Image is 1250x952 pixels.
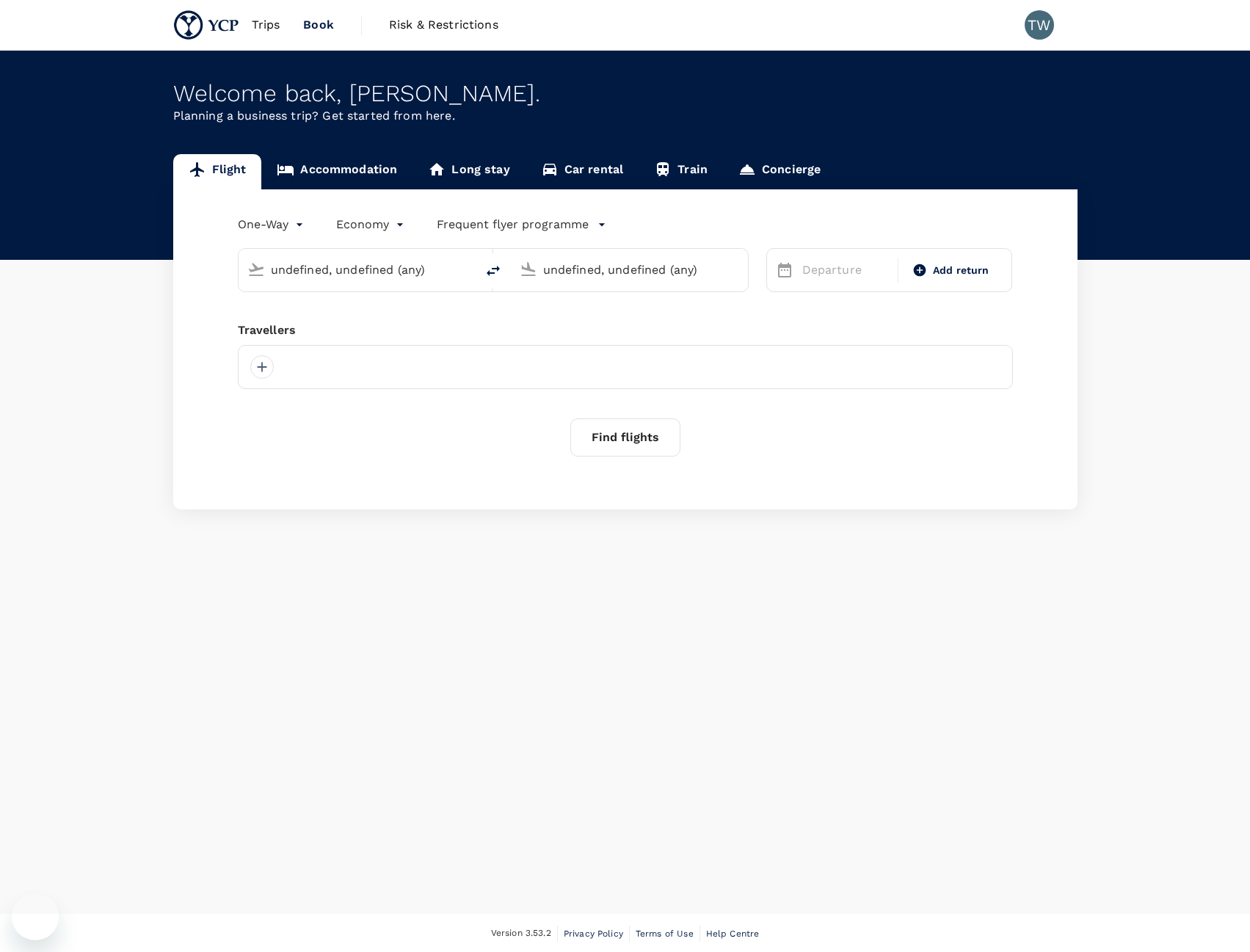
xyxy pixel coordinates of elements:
a: Terms of Use [636,926,694,942]
button: Frequent flyer programme [437,216,606,233]
a: Accommodation [261,154,413,189]
input: Depart from [271,258,445,281]
span: Book [303,16,334,34]
iframe: Button to launch messaging window [12,893,59,940]
span: Risk & Restrictions [389,16,498,34]
p: Departure [802,261,889,279]
div: One-Way [238,213,307,236]
span: Terms of Use [636,929,694,939]
span: Version 3.53.2 [491,926,551,941]
span: Add return [933,263,989,278]
a: Privacy Policy [564,926,623,942]
div: Welcome back , [PERSON_NAME] . [173,80,1078,107]
span: Help Centre [706,929,760,939]
div: Economy [336,213,407,236]
a: Concierge [723,154,836,189]
button: Open [738,268,741,271]
a: Flight [173,154,262,189]
input: Going to [543,258,717,281]
span: Privacy Policy [564,929,623,939]
a: Long stay [413,154,525,189]
button: Open [465,268,468,271]
span: Trips [252,16,280,34]
a: Car rental [526,154,639,189]
a: Train [639,154,723,189]
img: YCP SG Pte. Ltd. [173,9,240,41]
a: Help Centre [706,926,760,942]
p: Frequent flyer programme [437,216,589,233]
p: Planning a business trip? Get started from here. [173,107,1078,125]
button: Find flights [570,418,680,457]
div: TW [1025,10,1054,40]
button: delete [476,253,511,288]
div: Travellers [238,321,1013,339]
